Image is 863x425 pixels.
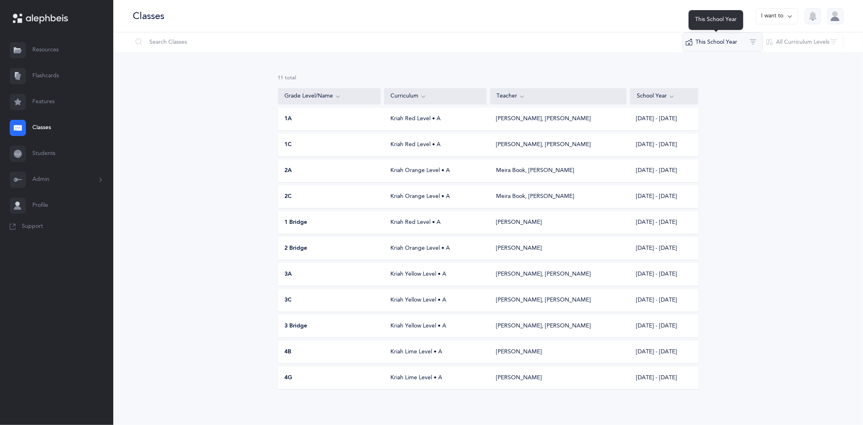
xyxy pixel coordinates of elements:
button: All Curriculum Levels [763,32,844,52]
div: [PERSON_NAME], [PERSON_NAME] [496,141,591,149]
span: 2 Bridge [285,244,307,253]
div: [PERSON_NAME], [PERSON_NAME] [496,322,591,330]
div: Classes [133,9,164,23]
div: Kriah Orange Level • A [384,244,487,253]
button: This School Year [682,32,763,52]
div: Grade Level/Name [285,92,374,101]
span: 3 Bridge [285,322,307,330]
input: Search Classes [132,32,683,52]
div: [DATE] - [DATE] [630,270,698,278]
div: [DATE] - [DATE] [630,374,698,382]
div: Kriah Yellow Level • A [384,270,487,278]
div: Kriah Orange Level • A [384,193,487,201]
div: Kriah Red Level • A [384,141,487,149]
div: Kriah Orange Level • A [384,167,487,175]
span: 4G [285,374,293,382]
div: [DATE] - [DATE] [630,115,698,123]
div: [PERSON_NAME], [PERSON_NAME] [496,296,591,304]
div: This School Year [689,10,743,30]
div: Kriah Yellow Level • A [384,296,487,304]
span: 2C [285,193,292,201]
div: 11 [278,74,699,82]
div: [PERSON_NAME], [PERSON_NAME] [496,270,591,278]
div: Meira Book, [PERSON_NAME] [496,167,575,175]
div: [DATE] - [DATE] [630,219,698,227]
span: total [285,75,297,81]
div: [DATE] - [DATE] [630,322,698,330]
div: Kriah Red Level • A [384,115,487,123]
button: I want to [756,8,798,24]
div: School Year [637,92,692,101]
div: Kriah Lime Level • A [384,374,487,382]
div: [PERSON_NAME] [496,374,542,382]
span: 1A [285,115,292,123]
div: [PERSON_NAME] [496,219,542,227]
div: [DATE] - [DATE] [630,193,698,201]
div: [PERSON_NAME] [496,348,542,356]
div: Kriah Lime Level • A [384,348,487,356]
div: [DATE] - [DATE] [630,348,698,356]
span: 4B [285,348,292,356]
div: Kriah Red Level • A [384,219,487,227]
span: Support [22,223,43,231]
span: 3A [285,270,292,278]
div: Kriah Yellow Level • A [384,322,487,330]
div: Meira Book, [PERSON_NAME] [496,193,575,201]
div: [PERSON_NAME] [496,244,542,253]
div: Teacher [497,92,620,101]
span: 3C [285,296,292,304]
div: [DATE] - [DATE] [630,141,698,149]
span: 1 Bridge [285,219,307,227]
div: [PERSON_NAME], [PERSON_NAME] [496,115,591,123]
span: 2A [285,167,292,175]
div: [DATE] - [DATE] [630,244,698,253]
span: 1C [285,141,292,149]
div: Curriculum [391,92,480,101]
div: [DATE] - [DATE] [630,167,698,175]
div: [DATE] - [DATE] [630,296,698,304]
